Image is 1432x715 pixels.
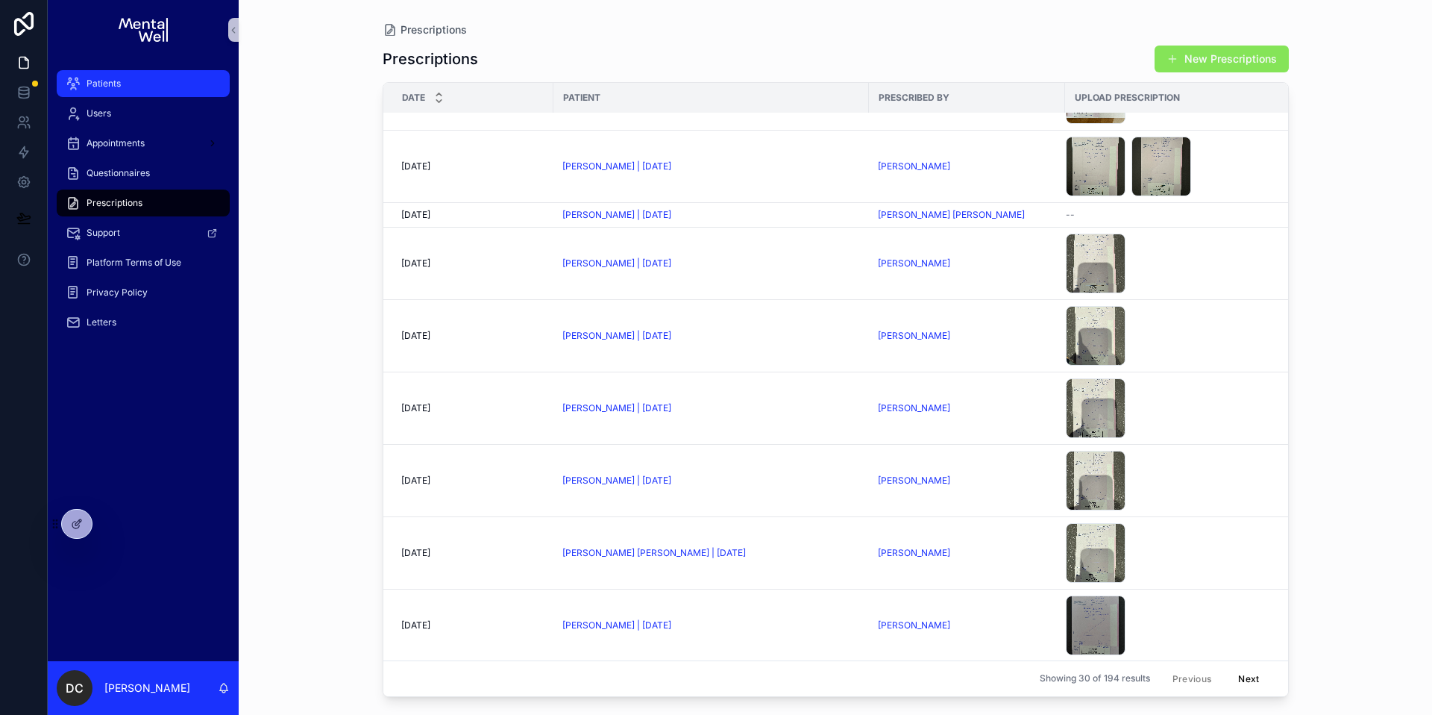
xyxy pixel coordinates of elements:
img: App logo [119,18,167,42]
a: [PERSON_NAME] | [DATE] [562,209,860,221]
a: [PERSON_NAME] [878,160,950,172]
a: [PERSON_NAME] | [DATE] [562,619,671,631]
span: Letters [87,316,116,328]
a: -- [1066,209,1293,221]
a: Platform Terms of Use [57,249,230,276]
a: Letters [57,309,230,336]
span: Platform Terms of Use [87,257,181,269]
span: [DATE] [401,619,430,631]
span: Support [87,227,120,239]
a: [PERSON_NAME] | [DATE] [562,257,860,269]
a: [PERSON_NAME] [PERSON_NAME] | [DATE] [562,547,746,559]
a: [PERSON_NAME] | [DATE] [562,475,860,487]
a: [PERSON_NAME] [878,547,1056,559]
a: [PERSON_NAME] [878,402,950,414]
span: Privacy Policy [87,287,148,299]
a: [DATE] [401,160,544,172]
span: [DATE] [401,402,430,414]
a: [DATE] [401,475,544,487]
span: Prescribed By [879,92,949,104]
a: Users [57,100,230,127]
div: scrollable content [48,60,239,355]
a: [PERSON_NAME] | [DATE] [562,330,671,342]
a: [PERSON_NAME] [878,475,1056,487]
span: [DATE] [401,547,430,559]
span: Prescriptions [401,22,467,37]
a: Prescriptions [57,190,230,216]
a: [PERSON_NAME] | [DATE] [562,160,671,172]
a: [PERSON_NAME] | [DATE] [562,330,860,342]
a: [PERSON_NAME] | [DATE] [562,402,860,414]
a: [PERSON_NAME] [878,330,950,342]
a: [DATE] [401,402,544,414]
a: [PERSON_NAME] [878,619,950,631]
a: [PERSON_NAME] [878,619,1056,631]
span: -- [1066,209,1075,221]
span: Prescriptions [87,197,142,209]
a: Questionnaires [57,160,230,187]
span: Patients [87,78,121,90]
a: [PERSON_NAME] | [DATE] [562,619,860,631]
a: [PERSON_NAME] | [DATE] [562,160,860,172]
span: [DATE] [401,209,430,221]
span: Showing 30 of 194 results [1040,673,1150,685]
a: [PERSON_NAME] | [DATE] [562,402,671,414]
span: [DATE] [401,475,430,487]
a: [PERSON_NAME] | [DATE] [562,257,671,269]
span: [DATE] [401,257,430,269]
a: [PERSON_NAME] [PERSON_NAME] [878,209,1056,221]
a: Patients [57,70,230,97]
h1: Prescriptions [383,49,478,69]
a: [PERSON_NAME] [878,475,950,487]
span: Questionnaires [87,167,150,179]
a: [PERSON_NAME] [878,330,1056,342]
a: [PERSON_NAME] [878,402,1056,414]
a: [DATE] [401,330,544,342]
a: [PERSON_NAME] [PERSON_NAME] | [DATE] [562,547,860,559]
a: [DATE] [401,257,544,269]
span: [DATE] [401,330,430,342]
a: [PERSON_NAME] | [DATE] [562,475,671,487]
a: [PERSON_NAME] [878,257,950,269]
a: [PERSON_NAME] [PERSON_NAME] [878,209,1025,221]
span: Date [402,92,425,104]
button: Next [1228,667,1269,690]
span: DC [66,679,84,697]
span: Appointments [87,137,145,149]
a: Support [57,219,230,246]
button: New Prescriptions [1155,46,1289,72]
a: Appointments [57,130,230,157]
p: [PERSON_NAME] [104,681,190,696]
a: [PERSON_NAME] | [DATE] [562,209,671,221]
a: [PERSON_NAME] [878,547,950,559]
a: [DATE] [401,547,544,559]
span: Patient [563,92,600,104]
a: [DATE] [401,619,544,631]
a: [PERSON_NAME] [878,160,1056,172]
span: [DATE] [401,160,430,172]
span: Users [87,107,111,119]
span: Upload Prescription [1075,92,1180,104]
a: Privacy Policy [57,279,230,306]
a: [DATE] [401,209,544,221]
a: [PERSON_NAME] [878,257,1056,269]
a: Prescriptions [383,22,467,37]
